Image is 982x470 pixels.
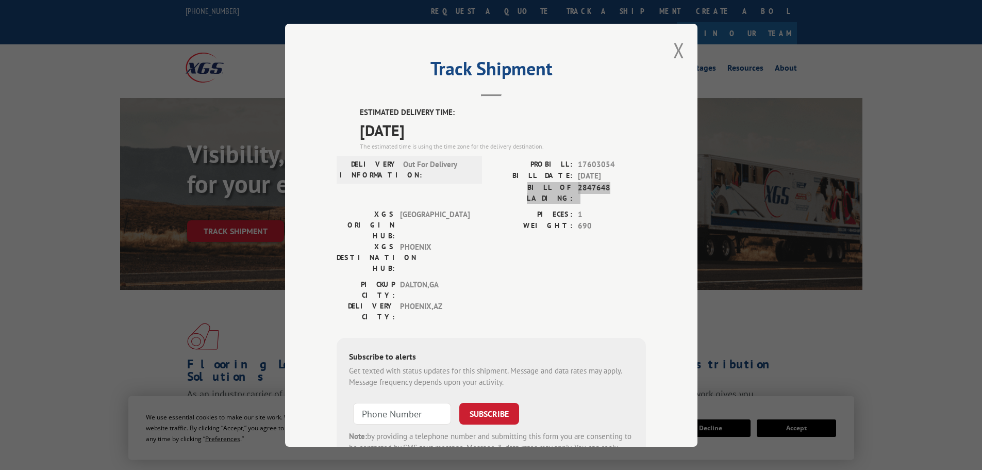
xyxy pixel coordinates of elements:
label: XGS DESTINATION HUB: [337,241,395,273]
span: DALTON , GA [400,279,470,300]
label: DELIVERY CITY: [337,300,395,322]
span: [DATE] [578,170,646,182]
button: Close modal [673,37,685,64]
label: XGS ORIGIN HUB: [337,208,395,241]
label: ESTIMATED DELIVERY TIME: [360,107,646,119]
div: Get texted with status updates for this shipment. Message and data rates may apply. Message frequ... [349,365,634,388]
div: by providing a telephone number and submitting this form you are consenting to be contacted by SM... [349,430,634,465]
span: 17603054 [578,158,646,170]
div: Subscribe to alerts [349,350,634,365]
input: Phone Number [353,402,451,424]
span: 690 [578,220,646,232]
span: PHOENIX [400,241,470,273]
span: 1 [578,208,646,220]
span: 2847648 [578,182,646,203]
label: BILL DATE: [491,170,573,182]
span: [DATE] [360,118,646,141]
button: SUBSCRIBE [459,402,519,424]
strong: Note: [349,431,367,441]
label: PROBILL: [491,158,573,170]
h2: Track Shipment [337,61,646,81]
span: [GEOGRAPHIC_DATA] [400,208,470,241]
span: Out For Delivery [403,158,473,180]
div: The estimated time is using the time zone for the delivery destination. [360,141,646,151]
label: BILL OF LADING: [491,182,573,203]
label: PIECES: [491,208,573,220]
span: PHOENIX , AZ [400,300,470,322]
label: WEIGHT: [491,220,573,232]
label: DELIVERY INFORMATION: [340,158,398,180]
label: PICKUP CITY: [337,279,395,300]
